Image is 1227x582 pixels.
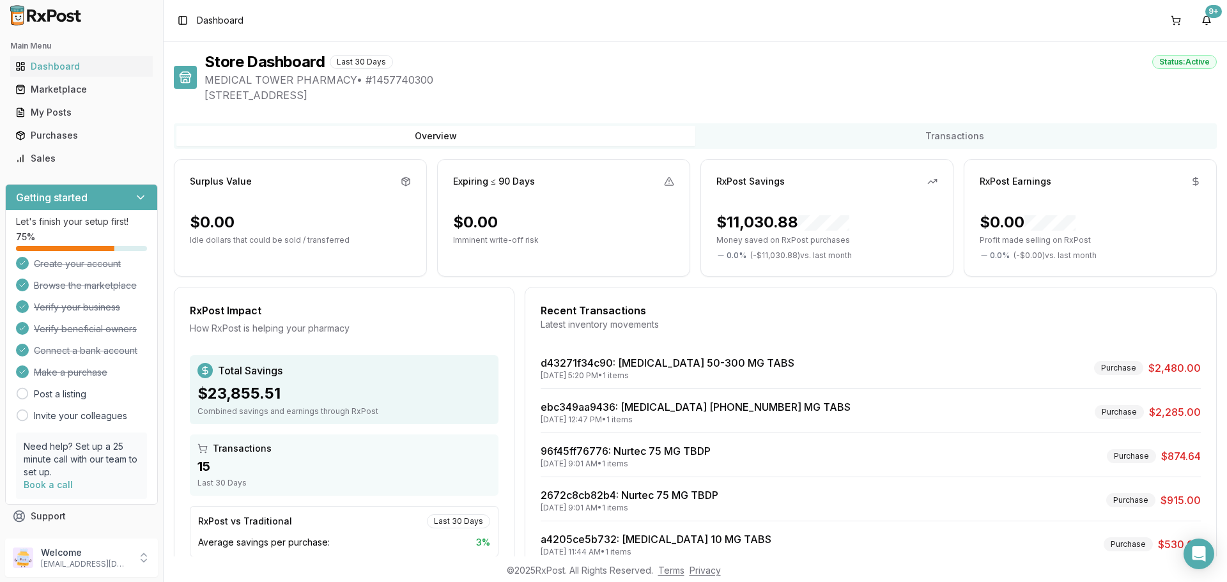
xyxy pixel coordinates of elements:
[198,536,330,549] span: Average savings per purchase:
[13,548,33,568] img: User avatar
[716,212,849,233] div: $11,030.88
[1014,250,1097,261] span: ( - $0.00 ) vs. last month
[24,479,73,490] a: Book a call
[190,212,235,233] div: $0.00
[690,565,721,576] a: Privacy
[5,56,158,77] button: Dashboard
[176,126,695,146] button: Overview
[10,78,153,101] a: Marketplace
[34,279,137,292] span: Browse the marketplace
[1161,448,1201,464] span: $874.64
[15,83,148,96] div: Marketplace
[197,383,491,404] div: $23,855.51
[204,52,325,72] h1: Store Dashboard
[1107,449,1156,463] div: Purchase
[541,459,711,469] div: [DATE] 9:01 AM • 1 items
[10,147,153,170] a: Sales
[204,88,1217,103] span: [STREET_ADDRESS]
[453,235,674,245] p: Imminent write-off risk
[1196,10,1217,31] button: 9+
[15,129,148,142] div: Purchases
[190,322,498,335] div: How RxPost is helping your pharmacy
[10,124,153,147] a: Purchases
[330,55,393,69] div: Last 30 Days
[34,257,121,270] span: Create your account
[541,445,711,457] a: 96f45ff76776: Nurtec 75 MG TBDP
[213,442,272,455] span: Transactions
[16,231,35,243] span: 75 %
[980,212,1076,233] div: $0.00
[34,344,137,357] span: Connect a bank account
[10,41,153,51] h2: Main Menu
[541,415,851,425] div: [DATE] 12:47 PM • 1 items
[34,301,120,314] span: Verify your business
[5,102,158,123] button: My Posts
[34,410,127,422] a: Invite your colleagues
[197,14,243,27] span: Dashboard
[34,323,137,335] span: Verify beneficial owners
[541,318,1201,331] div: Latest inventory movements
[453,175,535,188] div: Expiring ≤ 90 Days
[16,190,88,205] h3: Getting started
[695,126,1214,146] button: Transactions
[1184,539,1214,569] div: Open Intercom Messenger
[15,152,148,165] div: Sales
[476,536,490,549] span: 3 %
[198,515,292,528] div: RxPost vs Traditional
[541,356,794,369] a: d43271f34c90: [MEDICAL_DATA] 50-300 MG TABS
[541,503,718,513] div: [DATE] 9:01 AM • 1 items
[1149,404,1201,420] span: $2,285.00
[197,406,491,417] div: Combined savings and earnings through RxPost
[41,559,130,569] p: [EMAIL_ADDRESS][DOMAIN_NAME]
[1158,537,1201,552] span: $530.00
[15,106,148,119] div: My Posts
[1148,360,1201,376] span: $2,480.00
[190,303,498,318] div: RxPost Impact
[541,489,718,502] a: 2672c8cb82b4: Nurtec 75 MG TBDP
[197,457,491,475] div: 15
[31,533,74,546] span: Feedback
[750,250,852,261] span: ( - $11,030.88 ) vs. last month
[980,235,1201,245] p: Profit made selling on RxPost
[990,250,1010,261] span: 0.0 %
[541,547,771,557] div: [DATE] 11:44 AM • 1 items
[5,505,158,528] button: Support
[541,533,771,546] a: a4205ce5b732: [MEDICAL_DATA] 10 MG TABS
[5,5,87,26] img: RxPost Logo
[218,363,282,378] span: Total Savings
[190,235,411,245] p: Idle dollars that could be sold / transferred
[541,401,851,413] a: ebc349aa9436: [MEDICAL_DATA] [PHONE_NUMBER] MG TABS
[34,366,107,379] span: Make a purchase
[5,528,158,551] button: Feedback
[15,60,148,73] div: Dashboard
[197,14,243,27] nav: breadcrumb
[197,478,491,488] div: Last 30 Days
[980,175,1051,188] div: RxPost Earnings
[453,212,498,233] div: $0.00
[427,514,490,528] div: Last 30 Days
[190,175,252,188] div: Surplus Value
[41,546,130,559] p: Welcome
[727,250,746,261] span: 0.0 %
[5,148,158,169] button: Sales
[541,371,794,381] div: [DATE] 5:20 PM • 1 items
[1161,493,1201,508] span: $915.00
[1152,55,1217,69] div: Status: Active
[24,440,139,479] p: Need help? Set up a 25 minute call with our team to set up.
[10,55,153,78] a: Dashboard
[1104,537,1153,551] div: Purchase
[34,388,86,401] a: Post a listing
[10,101,153,124] a: My Posts
[716,235,938,245] p: Money saved on RxPost purchases
[5,125,158,146] button: Purchases
[5,79,158,100] button: Marketplace
[541,303,1201,318] div: Recent Transactions
[16,215,147,228] p: Let's finish your setup first!
[716,175,785,188] div: RxPost Savings
[204,72,1217,88] span: MEDICAL TOWER PHARMACY • # 1457740300
[1094,361,1143,375] div: Purchase
[1205,5,1222,18] div: 9+
[1095,405,1144,419] div: Purchase
[1106,493,1155,507] div: Purchase
[658,565,684,576] a: Terms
